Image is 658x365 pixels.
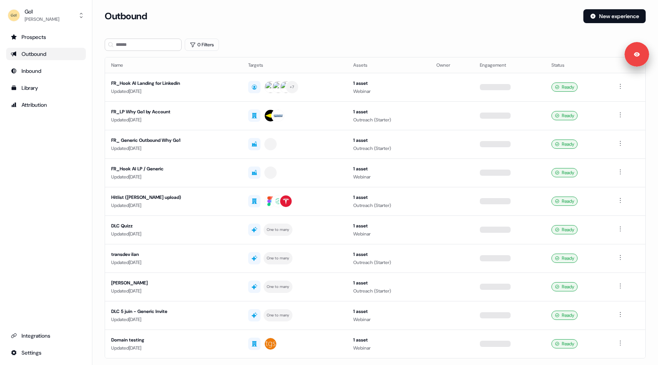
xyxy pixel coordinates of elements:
[353,344,424,352] div: Webinar
[6,330,86,342] a: Go to integrations
[353,108,424,116] div: 1 asset
[353,316,424,323] div: Webinar
[6,31,86,43] a: Go to prospects
[583,9,646,23] button: New experience
[111,308,236,315] div: DLC 5 juin - Generic Invite
[6,6,86,25] button: Go1[PERSON_NAME]
[353,193,424,201] div: 1 asset
[105,10,147,22] h3: Outbound
[353,230,424,238] div: Webinar
[6,48,86,60] a: Go to outbound experience
[111,145,236,152] div: Updated [DATE]
[111,116,236,124] div: Updated [DATE]
[111,251,236,258] div: transdev ilan
[353,87,424,95] div: Webinar
[6,99,86,111] a: Go to attribution
[11,349,81,357] div: Settings
[185,39,219,51] button: 0 Filters
[111,193,236,201] div: Hitlist ([PERSON_NAME] upload)
[430,57,474,73] th: Owner
[353,279,424,287] div: 1 asset
[267,312,289,319] div: One to many
[11,50,81,58] div: Outbound
[551,339,578,348] div: Ready
[25,15,59,23] div: [PERSON_NAME]
[111,344,236,352] div: Updated [DATE]
[111,259,236,266] div: Updated [DATE]
[551,168,578,177] div: Ready
[11,84,81,92] div: Library
[353,287,424,295] div: Outreach (Starter)
[111,222,236,230] div: DLC Quizz
[11,33,81,41] div: Prospects
[551,111,578,120] div: Ready
[353,336,424,344] div: 1 asset
[267,283,289,290] div: One to many
[111,287,236,295] div: Updated [DATE]
[353,202,424,209] div: Outreach (Starter)
[474,57,545,73] th: Engagement
[25,8,59,15] div: Go1
[11,67,81,75] div: Inbound
[6,346,86,359] a: Go to integrations
[111,79,236,87] div: FR_Hook AI Landing for Linkedin
[353,222,424,230] div: 1 asset
[111,165,236,173] div: FR_Hook AI LP / Generic
[111,279,236,287] div: [PERSON_NAME]
[353,136,424,144] div: 1 asset
[6,65,86,77] a: Go to Inbound
[267,226,289,233] div: One to many
[6,82,86,94] a: Go to templates
[111,336,236,344] div: Domain testing
[111,87,236,95] div: Updated [DATE]
[111,108,236,116] div: FR_LP Why Go1 by Account
[551,140,578,149] div: Ready
[551,254,578,263] div: Ready
[551,282,578,291] div: Ready
[545,57,609,73] th: Status
[11,101,81,109] div: Attribution
[353,251,424,258] div: 1 asset
[353,145,424,152] div: Outreach (Starter)
[353,165,424,173] div: 1 asset
[111,136,236,144] div: FR_ Generic Outbound Why Go1
[347,57,430,73] th: Assets
[551,82,578,92] div: Ready
[551,197,578,206] div: Ready
[111,173,236,181] div: Updated [DATE]
[353,79,424,87] div: 1 asset
[267,255,289,262] div: One to many
[353,308,424,315] div: 1 asset
[353,116,424,124] div: Outreach (Starter)
[551,225,578,234] div: Ready
[353,259,424,266] div: Outreach (Starter)
[290,84,294,91] div: + 7
[111,202,236,209] div: Updated [DATE]
[11,332,81,340] div: Integrations
[105,57,242,73] th: Name
[111,316,236,323] div: Updated [DATE]
[551,311,578,320] div: Ready
[242,57,347,73] th: Targets
[111,230,236,238] div: Updated [DATE]
[353,173,424,181] div: Webinar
